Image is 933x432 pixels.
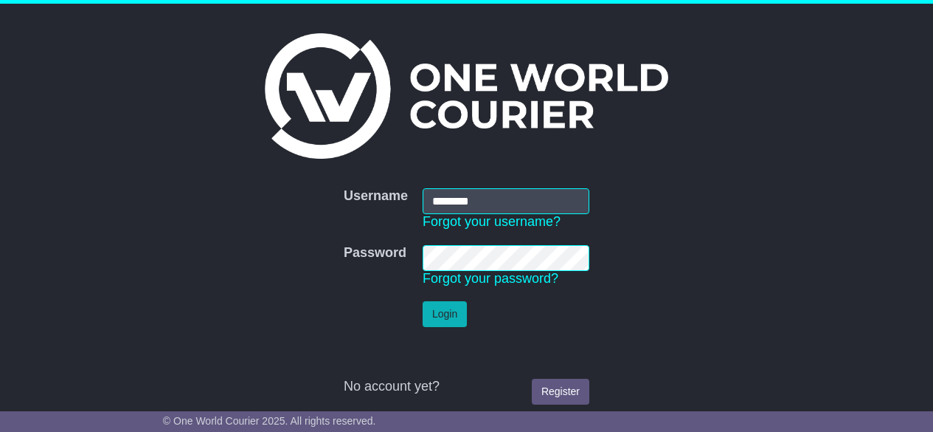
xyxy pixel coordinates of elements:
img: One World [265,33,667,159]
span: © One World Courier 2025. All rights reserved. [163,415,376,427]
div: No account yet? [344,379,589,395]
a: Register [532,379,589,405]
button: Login [423,301,467,327]
a: Forgot your username? [423,214,561,229]
label: Password [344,245,406,261]
a: Forgot your password? [423,271,558,286]
label: Username [344,188,408,205]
